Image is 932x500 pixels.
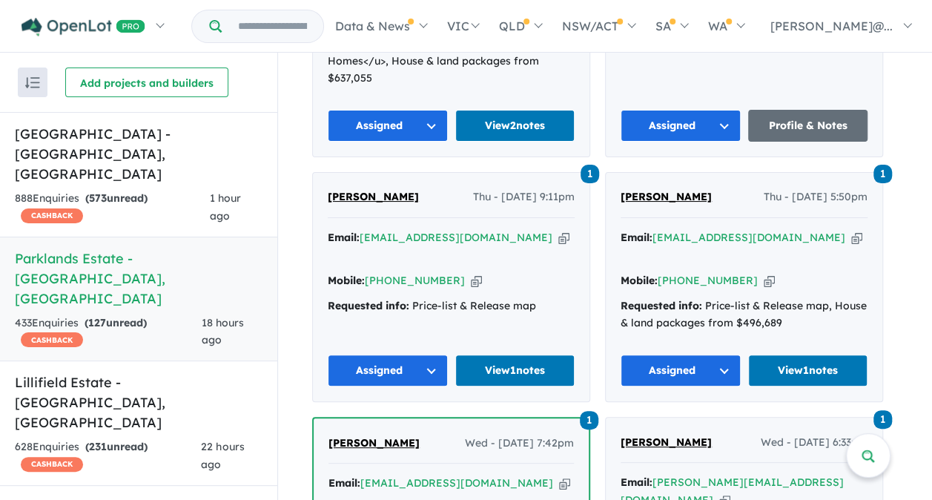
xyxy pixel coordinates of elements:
span: [PERSON_NAME] [328,190,419,203]
span: CASHBACK [21,457,83,472]
a: 1 [581,163,599,183]
h5: Lillifield Estate - [GEOGRAPHIC_DATA] , [GEOGRAPHIC_DATA] [15,372,262,432]
span: CASHBACK [21,208,83,223]
span: 22 hours ago [201,440,244,471]
a: [PHONE_NUMBER] [365,274,465,287]
strong: ( unread) [85,191,148,205]
h5: [GEOGRAPHIC_DATA] - [GEOGRAPHIC_DATA] , [GEOGRAPHIC_DATA] [15,124,262,184]
strong: Requested info: [328,299,409,312]
a: [EMAIL_ADDRESS][DOMAIN_NAME] [360,476,553,490]
strong: ( unread) [85,316,147,329]
button: Copy [559,476,570,491]
span: [PERSON_NAME]@... [770,19,893,33]
button: Copy [558,230,569,246]
button: Copy [851,230,862,246]
span: 1 [580,411,598,430]
a: [PERSON_NAME] [328,188,419,206]
button: Assigned [621,355,741,386]
button: Assigned [621,110,741,142]
a: [EMAIL_ADDRESS][DOMAIN_NAME] [360,231,552,244]
a: [PERSON_NAME] [328,435,420,453]
strong: ( unread) [85,440,148,453]
strong: Mobile: [328,274,365,287]
span: Wed - [DATE] 7:42pm [465,435,574,453]
div: 433 Enquir ies [15,315,202,350]
a: [EMAIL_ADDRESS][DOMAIN_NAME] [652,231,845,244]
span: 573 [89,191,107,205]
button: Add projects and builders [65,68,228,97]
div: 628 Enquir ies [15,438,201,474]
strong: Email: [621,476,652,489]
a: View2notes [455,110,575,142]
a: 1 [873,408,892,428]
a: 1 [873,163,892,183]
div: 888 Enquir ies [15,190,210,226]
button: Copy [471,273,482,289]
span: [PERSON_NAME] [621,435,712,449]
span: Wed - [DATE] 6:33pm [761,434,867,452]
span: 1 hour ago [210,191,241,223]
span: 127 [88,316,106,329]
button: Copy [764,273,775,289]
a: View1notes [455,355,575,386]
a: 1 [580,409,598,429]
a: [PERSON_NAME] [621,188,712,206]
strong: Email: [621,231,652,244]
h5: Parklands Estate - [GEOGRAPHIC_DATA] , [GEOGRAPHIC_DATA] [15,249,262,309]
span: Thu - [DATE] 5:50pm [764,188,867,206]
a: View1notes [748,355,868,386]
strong: Email: [328,231,360,244]
span: [PERSON_NAME] [621,190,712,203]
span: CASHBACK [21,332,83,347]
span: 1 [873,410,892,429]
button: Assigned [328,355,448,386]
a: Profile & Notes [748,110,868,142]
span: 1 [581,165,599,183]
button: Assigned [328,110,448,142]
img: Openlot PRO Logo White [22,18,145,36]
span: 231 [89,440,107,453]
strong: Requested info: [621,299,702,312]
input: Try estate name, suburb, builder or developer [225,10,320,42]
a: [PERSON_NAME] [621,434,712,452]
div: Price-list & Release map [328,297,575,315]
img: sort.svg [25,77,40,88]
span: 1 [873,165,892,183]
strong: Email: [328,476,360,490]
a: [PHONE_NUMBER] [658,274,758,287]
span: 18 hours ago [202,316,244,347]
span: Thu - [DATE] 9:11pm [473,188,575,206]
strong: Mobile: [621,274,658,287]
div: Price-list & Release map, House & land packages from $496,689 [621,297,867,333]
span: [PERSON_NAME] [328,436,420,450]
